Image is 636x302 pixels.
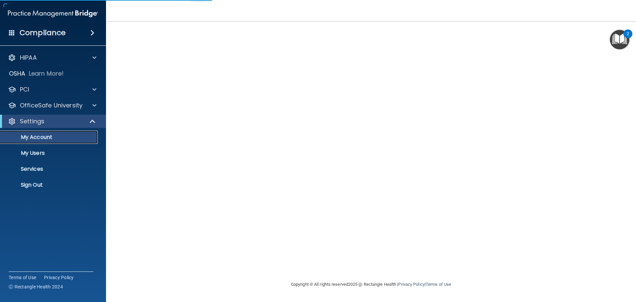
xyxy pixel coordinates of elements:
p: My Account [4,134,95,141]
a: Terms of Use [9,274,36,281]
div: 2 [627,34,629,42]
h4: Compliance [20,28,66,37]
p: OSHA [9,70,26,78]
button: Open Resource Center, 2 new notifications [610,30,629,49]
p: HIPAA [20,54,37,62]
a: PCI [8,86,96,93]
p: Learn More! [29,70,64,78]
a: Privacy Policy [398,282,424,287]
div: Copyright © All rights reserved 2025 @ Rectangle Health | | [250,274,492,295]
img: PMB logo [8,7,98,20]
a: Terms of Use [426,282,451,287]
p: Sign Out [4,182,95,188]
a: HIPAA [8,54,96,62]
a: Privacy Policy [44,274,74,281]
p: PCI [20,86,29,93]
a: Settings [8,117,96,125]
span: Ⓒ Rectangle Health 2024 [9,283,63,290]
p: Settings [20,117,44,125]
p: My Users [4,150,95,156]
a: OfficeSafe University [8,101,96,109]
p: OfficeSafe University [20,101,82,109]
p: Services [4,166,95,172]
